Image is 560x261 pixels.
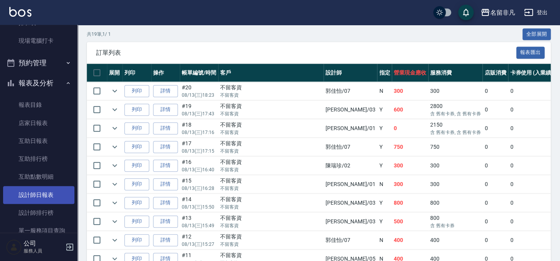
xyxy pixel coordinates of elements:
button: 列印 [124,85,149,97]
td: 0 [508,82,555,100]
td: 0 [392,119,428,137]
td: 陳瑞珍 /02 [324,157,377,175]
a: 店家日報表 [3,114,74,132]
td: 300 [392,82,428,100]
td: Y [377,101,392,119]
div: 不留客資 [220,195,322,204]
div: 不留客資 [220,233,322,241]
button: 列印 [124,178,149,190]
button: expand row [109,85,121,97]
td: 2800 [428,101,482,119]
div: 不留客資 [220,121,322,129]
th: 設計師 [324,64,377,82]
a: 互助日報表 [3,132,74,150]
p: 不留客資 [220,185,322,192]
div: 名留非凡 [490,8,515,17]
a: 詳情 [153,141,178,153]
button: expand row [109,122,121,134]
td: N [377,82,392,100]
p: 08/13 (三) 18:23 [182,92,216,99]
button: 報表及分析 [3,73,74,93]
button: 列印 [124,141,149,153]
th: 店販消費 [482,64,508,82]
td: 0 [482,157,508,175]
td: 2150 [428,119,482,137]
p: 08/13 (三) 15:27 [182,241,216,248]
button: 列印 [124,104,149,116]
td: 400 [392,231,428,249]
a: 互助排行榜 [3,150,74,168]
p: 不留客資 [220,166,322,173]
p: 不留客資 [220,110,322,117]
p: 共 19 筆, 1 / 1 [87,31,111,38]
td: #15 [180,175,218,193]
td: #16 [180,157,218,175]
a: 詳情 [153,234,178,246]
span: 訂單列表 [96,49,516,57]
td: 400 [428,231,482,249]
p: 08/13 (三) 16:28 [182,185,216,192]
div: 不留客資 [220,214,322,222]
button: 預約管理 [3,53,74,73]
p: 含 舊有卡券, 含 舊有卡券 [430,110,481,117]
td: Y [377,138,392,156]
button: 登出 [521,5,551,20]
button: expand row [109,178,121,190]
p: 含 舊有卡券 [430,222,481,229]
td: 0 [508,101,555,119]
a: 單一服務項目查詢 [3,222,74,240]
th: 展開 [107,64,122,82]
td: 750 [428,138,482,156]
a: 報表目錄 [3,96,74,114]
td: 0 [482,212,508,231]
td: #13 [180,212,218,231]
p: 08/13 (三) 16:40 [182,166,216,173]
td: 300 [392,157,428,175]
td: Y [377,119,392,137]
a: 詳情 [153,122,178,134]
button: expand row [109,141,121,153]
p: 不留客資 [220,92,322,99]
p: 08/13 (三) 15:49 [182,222,216,229]
td: #14 [180,194,218,212]
td: 300 [392,175,428,193]
p: 不留客資 [220,204,322,211]
th: 列印 [122,64,151,82]
div: 不留客資 [220,158,322,166]
a: 設計師日報表 [3,186,74,204]
button: 列印 [124,216,149,228]
td: 0 [482,138,508,156]
td: #12 [180,231,218,249]
td: #18 [180,119,218,137]
div: 不留客資 [220,177,322,185]
p: 含 舊有卡券, 含 舊有卡券 [430,129,481,136]
td: 800 [428,194,482,212]
td: 0 [508,231,555,249]
th: 客戶 [218,64,324,82]
td: 0 [508,119,555,137]
td: 300 [428,82,482,100]
td: 0 [482,194,508,212]
td: 0 [482,82,508,100]
td: #17 [180,138,218,156]
button: save [458,5,474,20]
td: [PERSON_NAME] /03 [324,194,377,212]
td: 750 [392,138,428,156]
p: 不留客資 [220,241,322,248]
div: 不留客資 [220,251,322,259]
th: 營業現金應收 [392,64,428,82]
a: 詳情 [153,216,178,228]
th: 帳單編號/時間 [180,64,218,82]
td: 郭佳怡 /07 [324,138,377,156]
button: 全部展開 [522,28,551,40]
td: 0 [482,175,508,193]
td: 300 [428,175,482,193]
p: 不留客資 [220,222,322,229]
td: N [377,231,392,249]
td: 0 [482,119,508,137]
td: 300 [428,157,482,175]
a: 詳情 [153,197,178,209]
td: Y [377,194,392,212]
img: Logo [9,7,31,17]
a: 互助點數明細 [3,168,74,186]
